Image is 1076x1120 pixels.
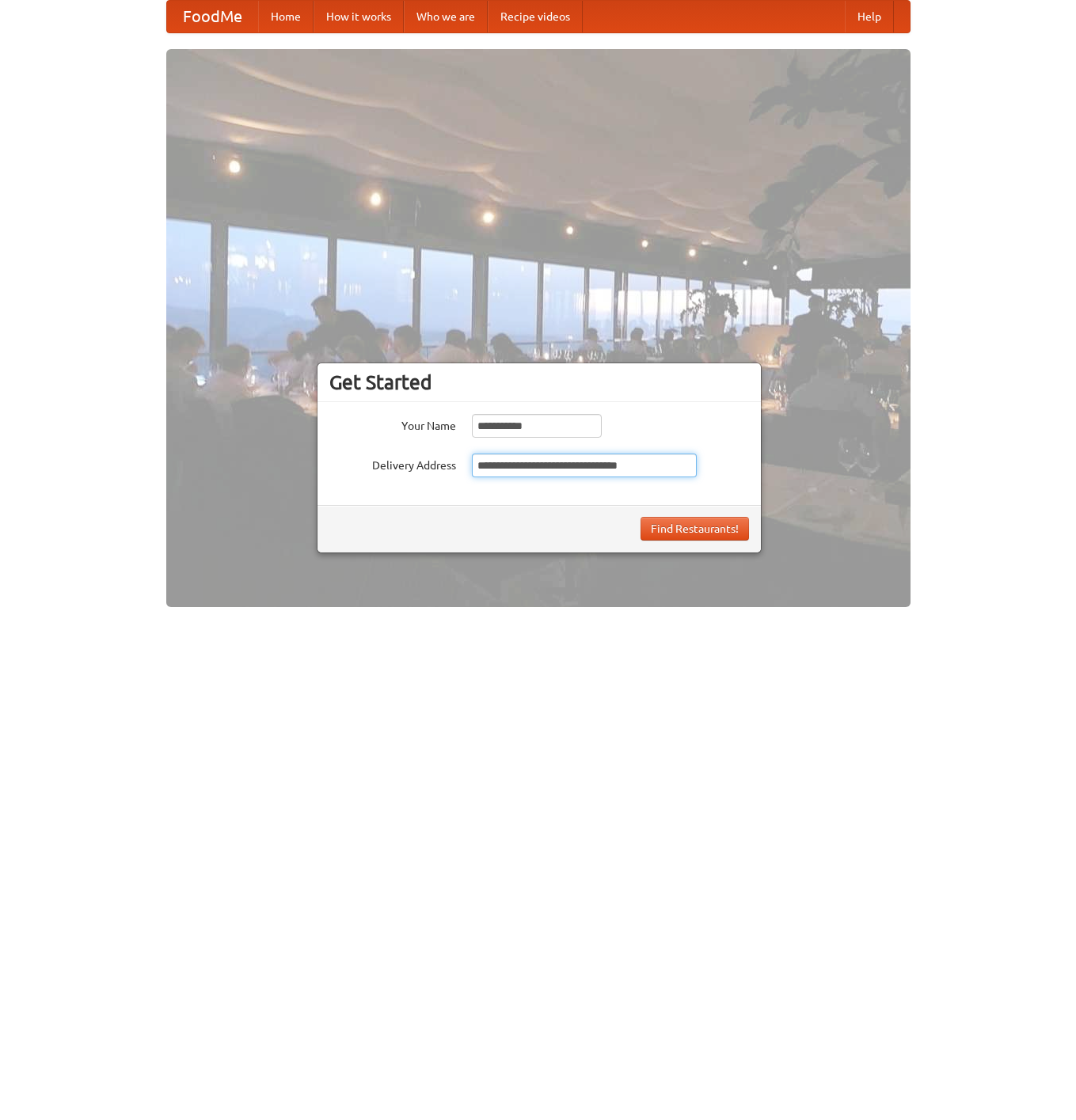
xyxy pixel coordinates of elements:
h3: Get Started [329,370,749,394]
button: Find Restaurants! [641,517,749,541]
label: Your Name [329,414,456,434]
a: Who we are [404,1,488,32]
a: FoodMe [167,1,258,32]
a: Recipe videos [488,1,583,32]
a: Home [258,1,314,32]
a: How it works [314,1,404,32]
a: Help [845,1,894,32]
label: Delivery Address [329,454,456,473]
